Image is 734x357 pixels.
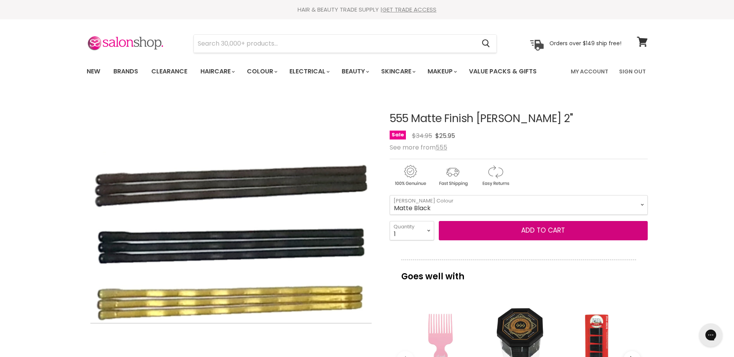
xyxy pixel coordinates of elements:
[390,131,406,139] span: Sale
[390,113,648,125] h1: 555 Matte Finish [PERSON_NAME] 2"
[695,321,726,349] iframe: Gorgias live chat messenger
[614,63,650,80] a: Sign Out
[90,152,371,323] img: 555 Matte Finish Bobby Pins 2"
[194,35,476,53] input: Search
[336,63,374,80] a: Beauty
[81,63,106,80] a: New
[390,164,431,187] img: genuine.gif
[566,63,613,80] a: My Account
[193,34,497,53] form: Product
[439,221,648,240] button: Add to cart
[401,260,636,285] p: Goes well with
[463,63,542,80] a: Value Packs & Gifts
[77,60,657,83] nav: Main
[412,131,432,140] span: $34.95
[108,63,144,80] a: Brands
[521,226,565,235] span: Add to cart
[422,63,462,80] a: Makeup
[432,164,473,187] img: shipping.gif
[390,221,434,240] select: Quantity
[284,63,334,80] a: Electrical
[81,60,554,83] ul: Main menu
[145,63,193,80] a: Clearance
[375,63,420,80] a: Skincare
[475,164,516,187] img: returns.gif
[549,40,621,47] p: Orders over $149 ship free!
[476,35,496,53] button: Search
[195,63,240,80] a: Haircare
[435,131,455,140] span: $25.95
[77,6,657,14] div: HAIR & BEAUTY TRADE SUPPLY |
[436,143,447,152] a: 555
[390,143,447,152] span: See more from
[382,5,436,14] a: GET TRADE ACCESS
[241,63,282,80] a: Colour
